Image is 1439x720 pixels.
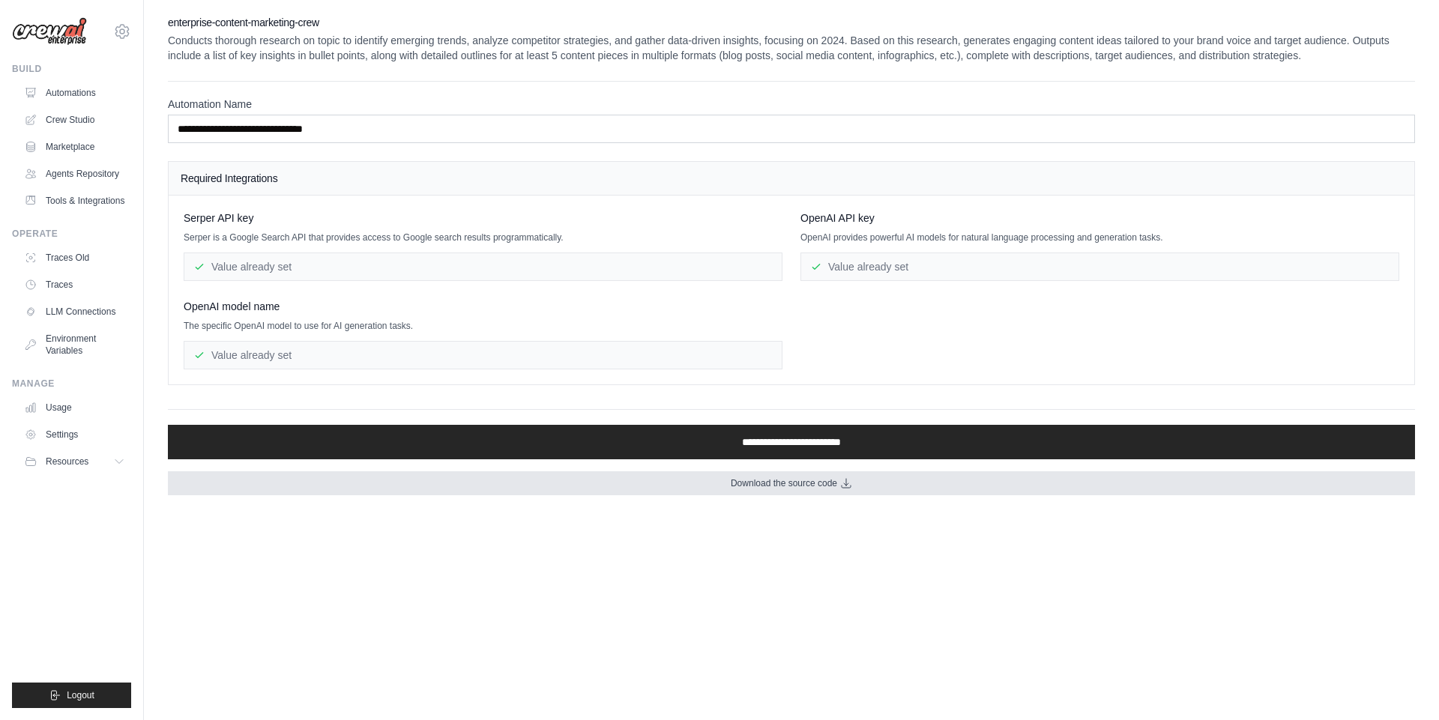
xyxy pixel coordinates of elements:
a: Traces [18,273,131,297]
label: Automation Name [168,97,1415,112]
span: Download the source code [731,477,837,489]
p: Serper is a Google Search API that provides access to Google search results programmatically. [184,232,782,243]
a: Environment Variables [18,327,131,363]
img: Logo [12,17,87,46]
span: Serper API key [184,211,253,226]
button: Resources [18,450,131,474]
a: LLM Connections [18,300,131,324]
p: The specific OpenAI model to use for AI generation tasks. [184,320,782,332]
a: Crew Studio [18,108,131,132]
a: Settings [18,423,131,447]
span: Logout [67,689,94,701]
a: Usage [18,396,131,420]
span: Resources [46,456,88,468]
div: Build [12,63,131,75]
p: OpenAI provides powerful AI models for natural language processing and generation tasks. [800,232,1399,243]
a: Marketplace [18,135,131,159]
div: Value already set [800,252,1399,281]
span: OpenAI model name [184,299,280,314]
a: Agents Repository [18,162,131,186]
a: Automations [18,81,131,105]
h2: enterprise-content-marketing-crew [168,15,1415,30]
div: Value already set [184,252,782,281]
div: Value already set [184,341,782,369]
button: Logout [12,683,131,708]
div: Operate [12,228,131,240]
p: Conducts thorough research on topic to identify emerging trends, analyze competitor strategies, a... [168,33,1415,63]
span: OpenAI API key [800,211,875,226]
a: Tools & Integrations [18,189,131,213]
h4: Required Integrations [181,171,1402,186]
a: Download the source code [168,471,1415,495]
a: Traces Old [18,246,131,270]
div: Manage [12,378,131,390]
